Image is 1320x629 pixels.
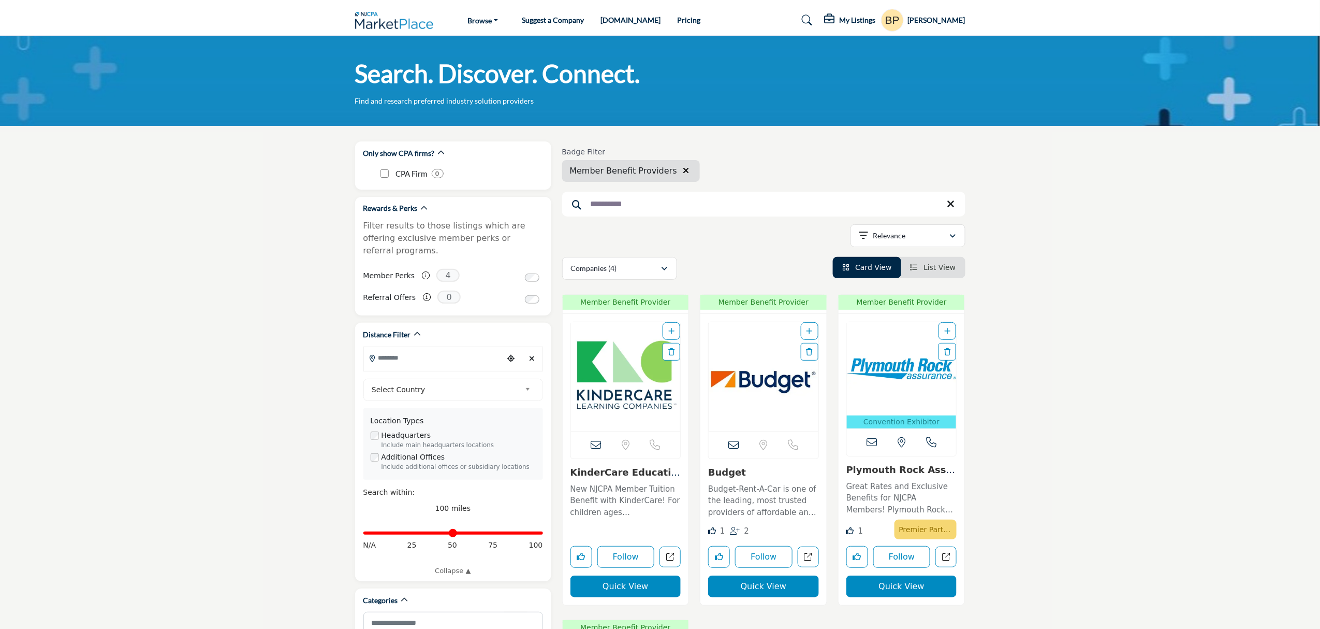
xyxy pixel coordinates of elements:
[850,224,965,247] button: Relevance
[525,274,539,282] input: Switch to Member Perks
[708,467,819,478] h3: Budget
[847,322,957,428] a: Open Listing in new tab
[708,467,746,478] a: Budget
[570,165,677,177] span: Member Benefit Providers
[562,257,677,280] button: Companies (4)
[460,13,505,27] a: Browse
[570,467,681,489] a: KinderCare Education...
[396,168,428,180] p: CPA Firm: CPA Firm
[355,96,534,106] p: Find and research preferred industry solution providers
[570,483,681,519] p: New NJCPA Member Tuition Benefit with KinderCare! For children ages [DEMOGRAPHIC_DATA] weeks to [...
[524,348,540,370] div: Clear search location
[846,478,957,516] a: Great Rates and Exclusive Benefits for NJCPA Members! Plymouth Rock Assurance proudly offers NJCP...
[437,291,461,304] span: 0
[407,540,417,551] span: 25
[363,540,376,551] span: N/A
[488,540,497,551] span: 75
[504,348,519,370] div: Choose your current location
[846,527,854,535] i: Like
[744,526,750,536] span: 2
[677,16,700,24] a: Pricing
[708,527,716,535] i: Like
[849,417,955,427] p: Convention Exhibitor
[873,231,905,241] p: Relevance
[382,441,536,450] div: Include main headquarters locations
[791,12,819,28] a: Search
[363,203,418,213] h2: Rewards & Perks
[720,526,725,536] span: 1
[846,546,868,568] button: Like listing
[371,416,536,426] div: Location Types
[708,483,819,519] p: Budget-Rent-A-Car is one of the leading, most trusted providers of affordable and reliable car re...
[436,269,460,282] span: 4
[566,297,686,308] span: Member Benefit Provider
[703,297,824,308] span: Member Benefit Provider
[855,263,891,271] span: Card View
[825,14,876,26] div: My Listings
[363,220,543,257] p: Filter results to those listings which are offering exclusive member perks or referral programs.
[659,547,681,568] a: Open kindercare in new tab
[881,9,904,32] button: Show hide supplier dropdown
[668,327,674,335] a: Add To List
[355,58,640,90] h1: Search. Discover. Connect.
[382,452,445,463] label: Additional Offices
[435,504,471,512] span: 100 miles
[570,481,681,519] a: New NJCPA Member Tuition Benefit with KinderCare! For children ages [DEMOGRAPHIC_DATA] weeks to [...
[901,257,965,278] li: List View
[709,322,818,431] img: Budget
[529,540,543,551] span: 100
[730,525,750,537] div: Followers
[709,322,818,431] a: Open Listing in new tab
[355,12,439,29] img: Site Logo
[570,546,592,568] button: Like listing
[847,322,957,416] img: Plymouth Rock Assurance
[571,322,681,431] img: KinderCare Education at Work LLC
[522,16,584,24] a: Suggest a Company
[363,330,411,340] h2: Distance Filter
[842,263,892,271] a: View Card
[372,383,521,396] span: Select Country
[364,348,504,368] input: Search Location
[363,595,398,606] h2: Categories
[562,148,700,156] h6: Badge Filter
[842,297,962,308] span: Member Benefit Provider
[363,267,415,285] label: Member Perks
[846,576,957,597] button: Quick View
[382,463,536,472] div: Include additional offices or subsidiary locations
[923,263,956,271] span: List View
[571,322,681,431] a: Open Listing in new tab
[806,327,813,335] a: Add To List
[571,263,617,274] p: Companies (4)
[846,464,957,476] h3: Plymouth Rock Assurance
[525,295,539,304] input: Switch to Referral Offers
[363,289,416,307] label: Referral Offers
[798,547,819,568] a: Open budget in new tab
[597,546,655,568] button: Follow
[935,547,957,568] a: Open plymouth in new tab
[562,192,965,217] input: Search Keyword
[382,430,431,441] label: Headquarters
[363,566,543,576] a: Collapse ▲
[708,576,819,597] button: Quick View
[908,15,965,25] h5: [PERSON_NAME]
[846,464,956,487] a: Plymouth Rock Assura...
[363,487,543,498] div: Search within:
[708,481,819,519] a: Budget-Rent-A-Car is one of the leading, most trusted providers of affordable and reliable car re...
[911,263,956,271] a: View List
[840,16,876,25] h5: My Listings
[600,16,661,24] a: [DOMAIN_NAME]
[944,327,950,335] a: Add To List
[899,522,952,537] p: Premier Partner
[735,546,793,568] button: Follow
[708,546,730,568] button: Like listing
[873,546,931,568] button: Follow
[448,540,457,551] span: 50
[846,481,957,516] p: Great Rates and Exclusive Benefits for NJCPA Members! Plymouth Rock Assurance proudly offers NJCP...
[570,467,681,478] h3: KinderCare Education at Work LLC
[858,526,863,536] span: 1
[570,576,681,597] button: Quick View
[436,170,439,177] b: 0
[380,169,389,178] input: CPA Firm checkbox
[432,169,444,178] div: 0 Results For CPA Firm
[833,257,901,278] li: Card View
